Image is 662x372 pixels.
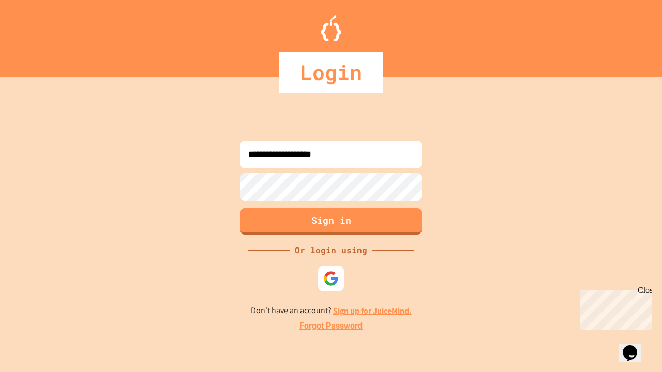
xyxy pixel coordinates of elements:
iframe: chat widget [619,331,652,362]
img: google-icon.svg [323,271,339,286]
div: Chat with us now!Close [4,4,71,66]
a: Sign up for JuiceMind. [333,305,412,316]
button: Sign in [240,208,422,235]
iframe: chat widget [576,286,652,330]
div: Login [279,52,383,93]
p: Don't have an account? [251,304,412,317]
a: Forgot Password [299,320,363,332]
img: Logo.svg [321,16,341,41]
div: Or login using [290,244,372,256]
